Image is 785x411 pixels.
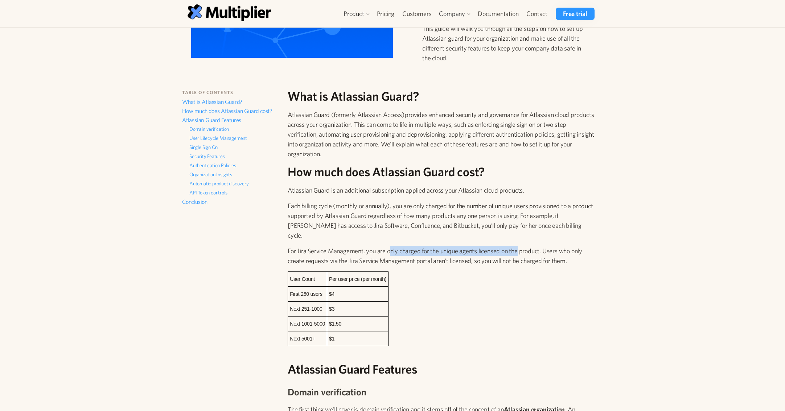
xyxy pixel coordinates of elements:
[189,125,280,134] a: Domain verification
[288,246,597,266] p: For Jira Service Management, you are only charged for the unique agents licensed on the product. ...
[288,362,597,377] h2: Atlassian Guard Features
[290,306,322,312] span: Next 251-1000
[189,189,280,198] a: API Token controls
[327,331,389,346] td: $1
[435,8,474,20] div: Company
[288,385,597,398] h3: Domain verification
[398,8,435,20] a: Customers
[182,198,280,207] a: Conclusion
[373,8,399,20] a: Pricing
[288,110,597,159] p: Atlassian Guard (formerly Atlassian Access) provides enhanced security and governance for Atlassi...
[329,276,386,282] span: Per user price (per month)
[288,201,597,240] p: Each billing cycle (monthly or annually), you are only charged for the number of unique users pro...
[422,24,588,63] p: This guide will walk you through all the steps on how to set up Atlassian guard for your organiza...
[288,89,597,104] h2: What is Atlassian Guard?
[288,346,597,356] p: ‍
[182,98,280,107] a: What is Atlassian Guard?
[290,276,315,282] span: User Count
[329,306,334,312] span: $3
[189,153,280,162] a: Security Features
[290,321,325,327] span: Next 1001-5000
[182,89,280,96] h6: table of contents
[288,165,597,180] h2: How much does Atlassian Guard cost?
[474,8,522,20] a: Documentation
[189,134,280,144] a: User Lifecycle Management
[556,8,595,20] a: Free trial
[288,185,597,195] p: Atlassian Guard is an additional subscription applied across your Atlassian cloud products.
[189,144,280,153] a: Single Sign On
[522,8,551,20] a: Contact
[290,336,315,342] span: Next 5001+
[288,286,327,301] td: First 250 users
[439,9,465,18] div: Company
[189,180,280,189] a: Automatic product discovery
[189,162,280,171] a: Authentication Policies
[189,171,280,180] a: Organization Insights
[344,9,364,18] div: Product
[327,286,389,301] td: $4
[327,316,389,331] td: $1.50
[340,8,373,20] div: Product
[182,107,280,116] a: How much does Atlassian Guard cost?
[182,116,280,125] a: Atlassian Guard Features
